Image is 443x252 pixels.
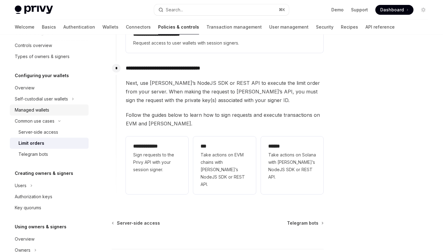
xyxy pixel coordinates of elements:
[133,151,181,173] span: Sign requests to the Privy API with your session signer.
[268,151,316,181] span: Take actions on Solana with [PERSON_NAME]’s NodeJS SDK or REST API.
[15,204,41,211] div: Key quorums
[63,20,95,34] a: Authentication
[15,84,34,92] div: Overview
[10,202,89,213] a: Key quorums
[117,220,160,226] span: Server-side access
[269,20,309,34] a: User management
[10,82,89,93] a: Overview
[166,6,183,14] div: Search...
[15,235,34,243] div: Overview
[380,7,404,13] span: Dashboard
[126,136,188,194] a: **** **** ***Sign requests to the Privy API with your session signer.
[133,39,316,47] span: Request access to user wallets with session signers.
[18,128,58,136] div: Server-side access
[331,7,344,13] a: Demo
[15,193,52,200] div: Authorization keys
[15,42,52,49] div: Controls overview
[10,104,89,116] a: Managed wallets
[10,149,89,160] a: Telegram bots
[418,5,428,15] button: Toggle dark mode
[15,6,53,14] img: light logo
[15,117,54,125] div: Common use cases
[287,220,323,226] a: Telegram bots
[102,20,118,34] a: Wallets
[287,220,318,226] span: Telegram bots
[375,5,413,15] a: Dashboard
[112,220,160,226] a: Server-side access
[126,111,323,128] span: Follow the guides below to learn how to sign requests and execute transactions on EVM and [PERSON...
[18,151,48,158] div: Telegram bots
[316,20,333,34] a: Security
[15,170,73,177] h5: Creating owners & signers
[15,106,49,114] div: Managed wallets
[154,4,289,15] button: Search...⌘K
[10,51,89,62] a: Types of owners & signers
[158,20,199,34] a: Policies & controls
[126,79,323,104] span: Next, use [PERSON_NAME]’s NodeJS SDK or REST API to execute the limit order from your server. Whe...
[15,72,69,79] h5: Configuring your wallets
[10,138,89,149] a: Limit orders
[341,20,358,34] a: Recipes
[261,136,323,194] a: **** *Take actions on Solana with [PERSON_NAME]’s NodeJS SDK or REST API.
[15,53,70,60] div: Types of owners & signers
[279,7,285,12] span: ⌘ K
[193,136,256,194] a: ***Take actions on EVM chains with [PERSON_NAME]’s NodeJS SDK or REST API.
[15,182,26,189] div: Users
[15,223,66,230] h5: Using owners & signers
[206,20,262,34] a: Transaction management
[201,151,248,188] span: Take actions on EVM chains with [PERSON_NAME]’s NodeJS SDK or REST API.
[42,20,56,34] a: Basics
[10,40,89,51] a: Controls overview
[351,7,368,13] a: Support
[15,95,68,103] div: Self-custodial user wallets
[10,191,89,202] a: Authorization keys
[10,127,89,138] a: Server-side access
[15,20,34,34] a: Welcome
[365,20,395,34] a: API reference
[126,20,151,34] a: Connectors
[18,140,44,147] div: Limit orders
[10,234,89,245] a: Overview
